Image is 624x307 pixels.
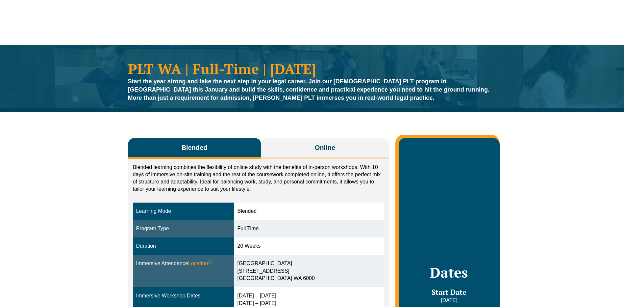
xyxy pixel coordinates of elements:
[405,264,493,281] h2: Dates
[136,260,231,267] div: Immersive Attendance
[133,164,384,193] p: Blended learning combines the flexibility of online study with the benefits of in-person workshop...
[136,225,231,233] div: Program Type
[237,260,381,283] div: [GEOGRAPHIC_DATA] [STREET_ADDRESS] [GEOGRAPHIC_DATA] WA 6000
[188,260,212,267] span: Location
[405,297,493,304] p: [DATE]
[237,242,381,250] div: 20 Weeks
[182,143,208,152] span: Blended
[432,287,466,297] span: Start Date
[136,292,231,300] div: Immersive Workshop Dates
[237,208,381,215] div: Blended
[315,143,335,152] span: Online
[208,260,212,264] sup: ⓘ
[128,78,490,101] strong: Start the year strong and take the next step in your legal career. Join our [DEMOGRAPHIC_DATA] PL...
[237,225,381,233] div: Full Time
[136,208,231,215] div: Learning Mode
[136,242,231,250] div: Duration
[128,62,496,76] h1: PLT WA | Full-Time | [DATE]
